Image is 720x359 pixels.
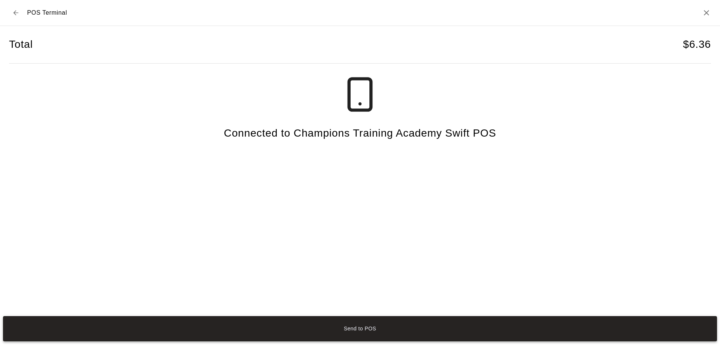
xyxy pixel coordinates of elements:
h4: Connected to Champions Training Academy Swift POS [224,127,496,140]
h4: Total [9,38,33,51]
button: Send to POS [3,316,717,341]
button: Close [702,8,711,17]
h4: $ 6.36 [683,38,711,51]
button: Back to checkout [9,6,23,20]
div: POS Terminal [9,6,67,20]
